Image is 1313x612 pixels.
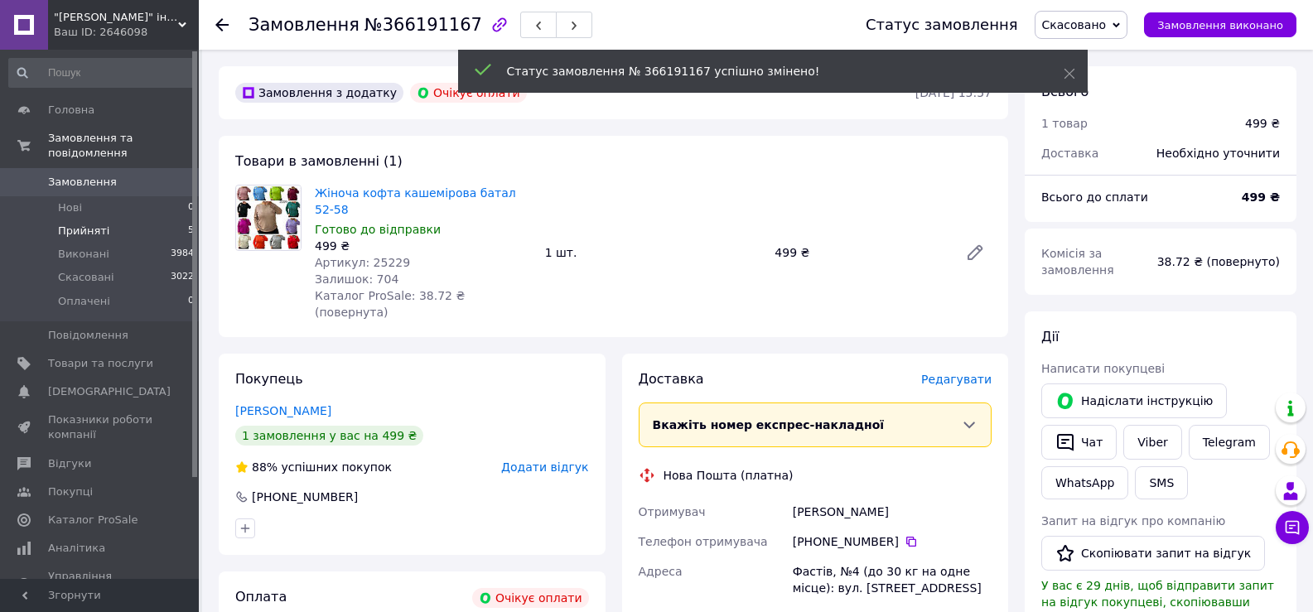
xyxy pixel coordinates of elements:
[1041,329,1059,345] span: Дії
[1146,135,1290,171] div: Необхідно уточнити
[1242,190,1280,204] b: 499 ₴
[315,238,532,254] div: 499 ₴
[1041,117,1088,130] span: 1 товар
[1041,362,1165,375] span: Написати покупцеві
[171,270,194,285] span: 3022
[958,236,992,269] a: Редагувати
[1157,19,1283,31] span: Замовлення виконано
[48,412,153,442] span: Показники роботи компанії
[1041,190,1148,204] span: Всього до сплати
[235,589,287,605] span: Оплата
[48,328,128,343] span: Повідомлення
[866,17,1018,33] div: Статус замовлення
[315,289,465,319] span: Каталог ProSale: 38.72 ₴ (повернута)
[1123,425,1181,460] a: Viber
[472,588,589,608] div: Очікує оплати
[789,557,995,603] div: Фастів, №4 (до 30 кг на одне місце): вул. [STREET_ADDRESS]
[1245,115,1280,132] div: 499 ₴
[235,83,403,103] div: Замовлення з додатку
[538,241,769,264] div: 1 шт.
[48,131,199,161] span: Замовлення та повідомлення
[410,83,527,103] div: Очікує оплати
[1276,511,1309,544] button: Чат з покупцем
[639,535,768,548] span: Телефон отримувача
[48,175,117,190] span: Замовлення
[1157,255,1280,268] span: 38.72 ₴ (повернуто)
[48,384,171,399] span: [DEMOGRAPHIC_DATA]
[58,294,110,309] span: Оплачені
[171,247,194,262] span: 3984
[1189,425,1270,460] a: Telegram
[639,505,706,518] span: Отримувач
[235,459,392,475] div: успішних покупок
[1041,536,1265,571] button: Скопіювати запит на відгук
[1041,466,1128,499] a: WhatsApp
[315,223,441,236] span: Готово до відправки
[48,513,138,528] span: Каталог ProSale
[315,256,410,269] span: Артикул: 25229
[659,467,798,484] div: Нова Пошта (платна)
[235,153,403,169] span: Товари в замовленні (1)
[793,533,992,550] div: [PHONE_NUMBER]
[48,103,94,118] span: Головна
[1144,12,1296,37] button: Замовлення виконано
[250,489,360,505] div: [PHONE_NUMBER]
[315,272,398,286] span: Залишок: 704
[768,241,952,264] div: 499 ₴
[235,371,303,387] span: Покупець
[364,15,482,35] span: №366191167
[235,404,331,417] a: [PERSON_NAME]
[1042,18,1107,31] span: Скасовано
[501,460,588,474] span: Додати відгук
[8,58,196,88] input: Пошук
[789,497,995,527] div: [PERSON_NAME]
[653,418,885,431] span: Вкажіть номер експрес-накладної
[54,25,199,40] div: Ваш ID: 2646098
[188,200,194,215] span: 0
[507,63,1022,80] div: Статус замовлення № 366191167 успішно змінено!
[252,460,278,474] span: 88%
[54,10,178,25] span: "Karen" інтернет-магазин одягу
[188,294,194,309] span: 0
[1041,147,1098,160] span: Доставка
[921,373,992,386] span: Редагувати
[235,426,423,446] div: 1 замовлення у вас на 499 ₴
[48,569,153,599] span: Управління сайтом
[215,17,229,33] div: Повернутися назад
[58,200,82,215] span: Нові
[315,186,516,216] a: Жіноча кофта кашемірова батал 52-58
[48,356,153,371] span: Товари та послуги
[236,186,301,249] img: Жіноча кофта кашемірова батал 52-58
[58,270,114,285] span: Скасовані
[249,15,360,35] span: Замовлення
[1041,383,1227,418] button: Надіслати інструкцію
[48,541,105,556] span: Аналітика
[58,247,109,262] span: Виконані
[1041,247,1114,277] span: Комісія за замовлення
[639,565,683,578] span: Адреса
[188,224,194,239] span: 5
[1041,425,1117,460] button: Чат
[1041,514,1225,528] span: Запит на відгук про компанію
[48,484,93,499] span: Покупці
[48,456,91,471] span: Відгуки
[639,371,704,387] span: Доставка
[58,224,109,239] span: Прийняті
[1135,466,1188,499] button: SMS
